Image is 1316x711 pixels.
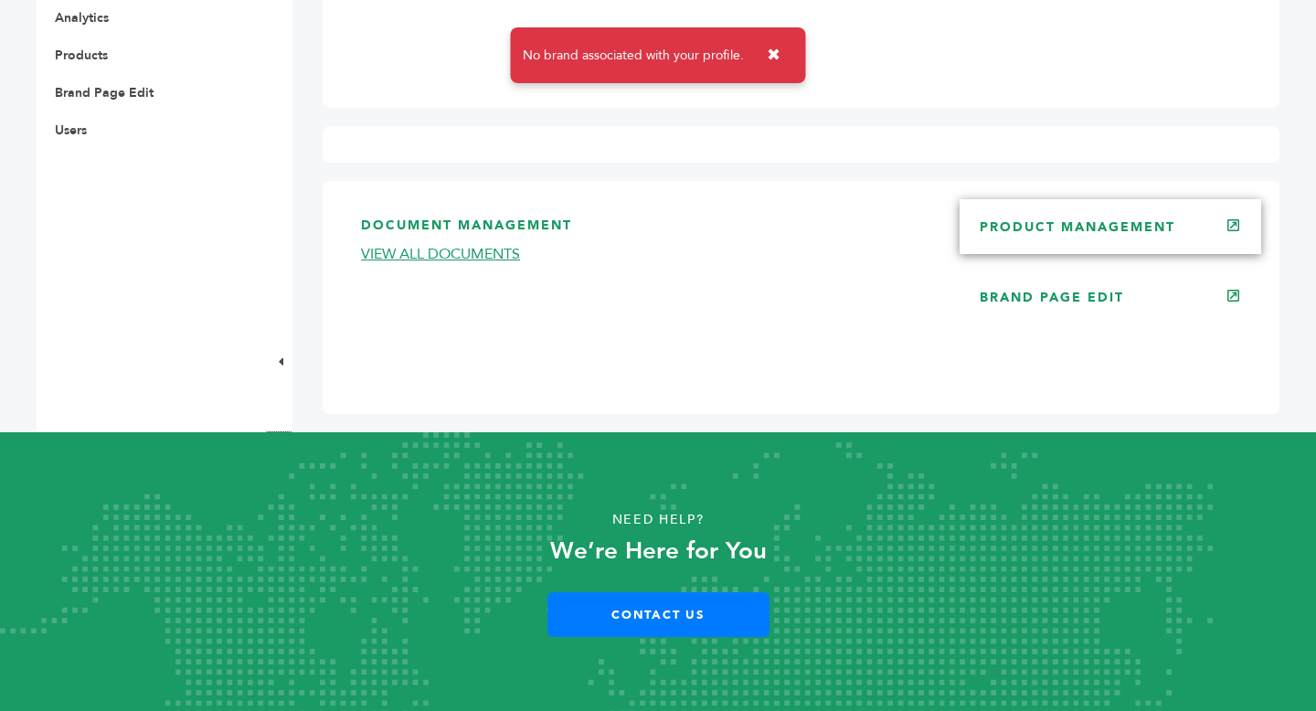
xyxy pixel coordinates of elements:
p: Need Help? [66,506,1250,534]
a: Brand Page Edit [55,84,154,101]
a: VIEW ALL DOCUMENTS [361,244,520,264]
strong: We’re Here for You [550,535,767,568]
a: BRAND PAGE EDIT [980,289,1124,306]
a: Analytics [55,9,109,27]
h3: DOCUMENT MANAGEMENT [361,217,925,245]
button: ✖ [753,37,794,74]
a: PRODUCT MANAGEMENT [980,218,1175,236]
a: Users [55,122,87,139]
a: Contact Us [547,592,769,637]
span: No brand associated with your profile. [523,47,744,65]
a: Products [55,47,108,64]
